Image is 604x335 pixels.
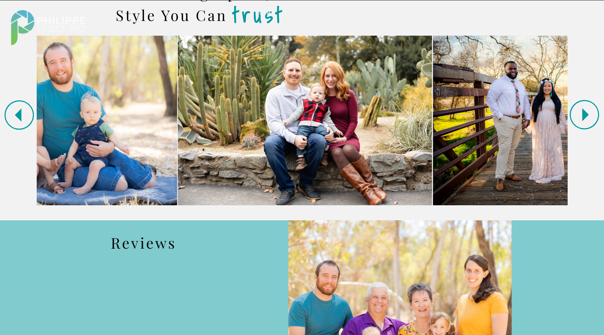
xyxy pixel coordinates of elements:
a: CONTACT [454,9,483,16]
a: HOME [252,10,282,16]
a: PORTFOLIO & PRICING [282,9,346,16]
h2: Reviews [111,232,201,258]
a: FALL MINI SESSIONS [352,9,410,16]
a: BLOG [486,9,503,16]
a: ABOUT US [417,9,447,16]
